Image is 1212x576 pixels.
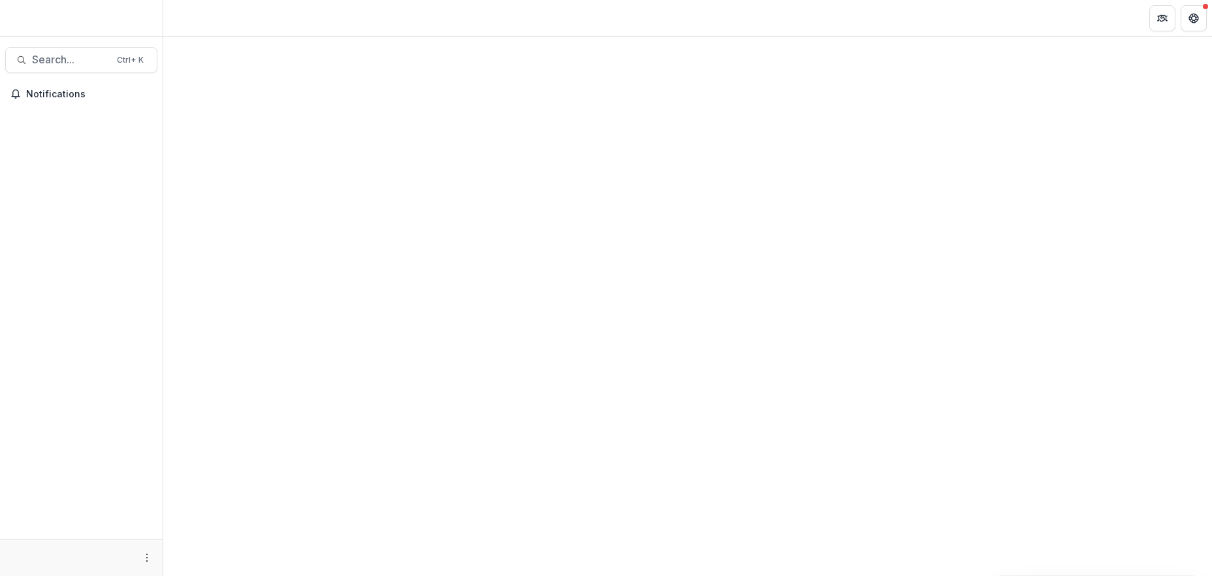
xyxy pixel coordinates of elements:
button: Partners [1149,5,1175,31]
span: Notifications [26,89,152,100]
nav: breadcrumb [168,8,224,27]
div: Ctrl + K [114,53,146,67]
button: Search... [5,47,157,73]
button: Notifications [5,84,157,104]
button: More [139,550,155,566]
span: Search... [32,54,109,66]
button: Get Help [1181,5,1207,31]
